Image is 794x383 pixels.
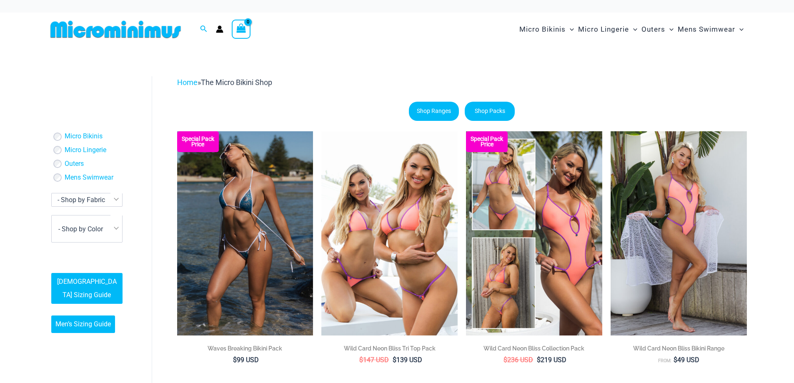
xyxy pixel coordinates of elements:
bdi: 139 USD [393,356,422,364]
span: $ [359,356,363,364]
nav: Site Navigation [516,15,747,43]
span: Menu Toggle [629,19,637,40]
a: Wild Card Neon Bliss 312 Top 01Wild Card Neon Bliss 819 One Piece St Martin 5996 Sarong 04Wild Ca... [611,131,747,335]
span: From: [658,358,671,363]
h2: Wild Card Neon Bliss Collection Pack [466,344,602,353]
a: Home [177,78,198,87]
a: Wild Card Neon Bliss Bikini Range [611,344,747,355]
span: » [177,78,272,87]
a: Wild Card Neon Bliss Collection Pack [466,344,602,355]
a: Search icon link [200,24,208,35]
bdi: 99 USD [233,356,259,364]
a: View Shopping Cart, empty [232,20,251,39]
a: Account icon link [216,25,223,33]
span: - Shop by Color [51,215,123,243]
img: Waves Breaking Ocean 312 Top 456 Bottom 08 [177,131,313,335]
a: Wild Card Neon Bliss Tri Top Pack [321,344,458,355]
span: Outers [641,19,665,40]
span: $ [503,356,507,364]
span: Micro Lingerie [578,19,629,40]
span: $ [233,356,237,364]
bdi: 236 USD [503,356,533,364]
h2: Wild Card Neon Bliss Bikini Range [611,344,747,353]
a: Wild Card Neon Bliss Tri Top PackWild Card Neon Bliss Tri Top Pack BWild Card Neon Bliss Tri Top ... [321,131,458,335]
a: Mens Swimwear [65,173,113,182]
h2: Waves Breaking Bikini Pack [177,344,313,353]
a: Collection Pack (7) Collection Pack B (1)Collection Pack B (1) [466,131,602,335]
span: Menu Toggle [665,19,674,40]
span: $ [393,356,396,364]
a: Shop Ranges [409,102,459,121]
span: The Micro Bikini Shop [201,78,272,87]
a: Shop Packs [465,102,515,121]
a: Micro Lingerie [65,146,106,155]
span: - Shop by Color [58,225,103,233]
img: Wild Card Neon Bliss Tri Top Pack [321,131,458,335]
a: Mens SwimwearMenu ToggleMenu Toggle [676,17,746,42]
span: Mens Swimwear [678,19,735,40]
a: Waves Breaking Ocean 312 Top 456 Bottom 08 Waves Breaking Ocean 312 Top 456 Bottom 04Waves Breaki... [177,131,313,335]
span: - Shop by Color [52,215,122,242]
span: $ [674,356,677,364]
bdi: 147 USD [359,356,389,364]
span: Micro Bikinis [519,19,566,40]
span: $ [537,356,541,364]
a: Outers [65,160,84,168]
a: Micro LingerieMenu ToggleMenu Toggle [576,17,639,42]
a: Micro BikinisMenu ToggleMenu Toggle [517,17,576,42]
b: Special Pack Price [466,136,508,147]
bdi: 219 USD [537,356,566,364]
span: - Shop by Fabric [58,196,105,204]
bdi: 49 USD [674,356,699,364]
a: Men’s Sizing Guide [51,315,115,333]
a: OutersMenu ToggleMenu Toggle [639,17,676,42]
a: Micro Bikinis [65,132,103,141]
span: Menu Toggle [566,19,574,40]
b: Special Pack Price [177,136,219,147]
img: Wild Card Neon Bliss 312 Top 01 [611,131,747,335]
h2: Wild Card Neon Bliss Tri Top Pack [321,344,458,353]
a: [DEMOGRAPHIC_DATA] Sizing Guide [51,273,123,304]
img: MM SHOP LOGO FLAT [47,20,184,39]
img: Collection Pack (7) [466,131,602,335]
span: - Shop by Fabric [51,193,123,207]
span: - Shop by Fabric [52,193,122,206]
a: Waves Breaking Bikini Pack [177,344,313,355]
span: Menu Toggle [735,19,744,40]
